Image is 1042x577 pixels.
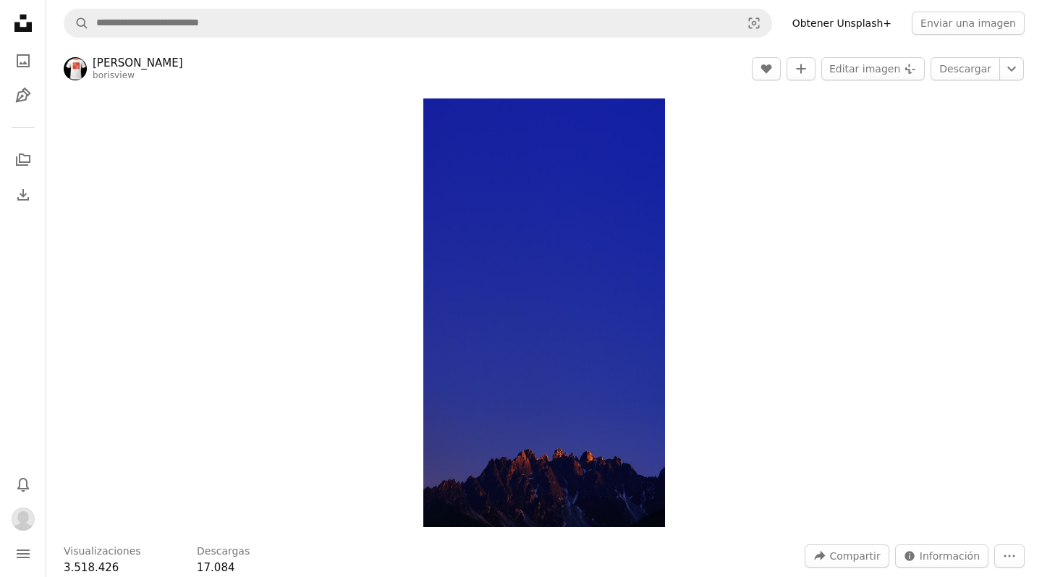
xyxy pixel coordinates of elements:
[829,545,880,567] span: Compartir
[787,57,816,80] button: Añade a la colección
[920,545,980,567] span: Información
[93,70,135,80] a: borisview
[931,57,1000,80] a: Descargar
[999,57,1024,80] button: Elegir el tamaño de descarga
[752,57,781,80] button: Me gusta
[805,544,889,568] button: Compartir esta imagen
[423,98,664,527] img: Vista superior de la montaña nevada
[423,98,664,527] button: Ampliar en esta imagen
[9,146,38,174] a: Colecciones
[9,539,38,568] button: Menú
[994,544,1025,568] button: Más acciones
[821,57,925,80] button: Editar imagen
[912,12,1025,35] button: Enviar una imagen
[197,561,235,574] span: 17.084
[9,46,38,75] a: Fotos
[93,56,183,70] a: [PERSON_NAME]
[737,9,771,37] button: Búsqueda visual
[9,81,38,110] a: Ilustraciones
[64,57,87,80] img: Ve al perfil de boris misevic
[64,9,772,38] form: Encuentra imágenes en todo el sitio
[9,470,38,499] button: Notificaciones
[64,9,89,37] button: Buscar en Unsplash
[64,561,119,574] span: 3.518.426
[64,544,141,559] h3: Visualizaciones
[895,544,988,568] button: Estadísticas sobre esta imagen
[9,505,38,534] button: Perfil
[197,544,250,559] h3: Descargas
[784,12,900,35] a: Obtener Unsplash+
[9,180,38,209] a: Historial de descargas
[12,507,35,531] img: Avatar del usuario Javiera Vidal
